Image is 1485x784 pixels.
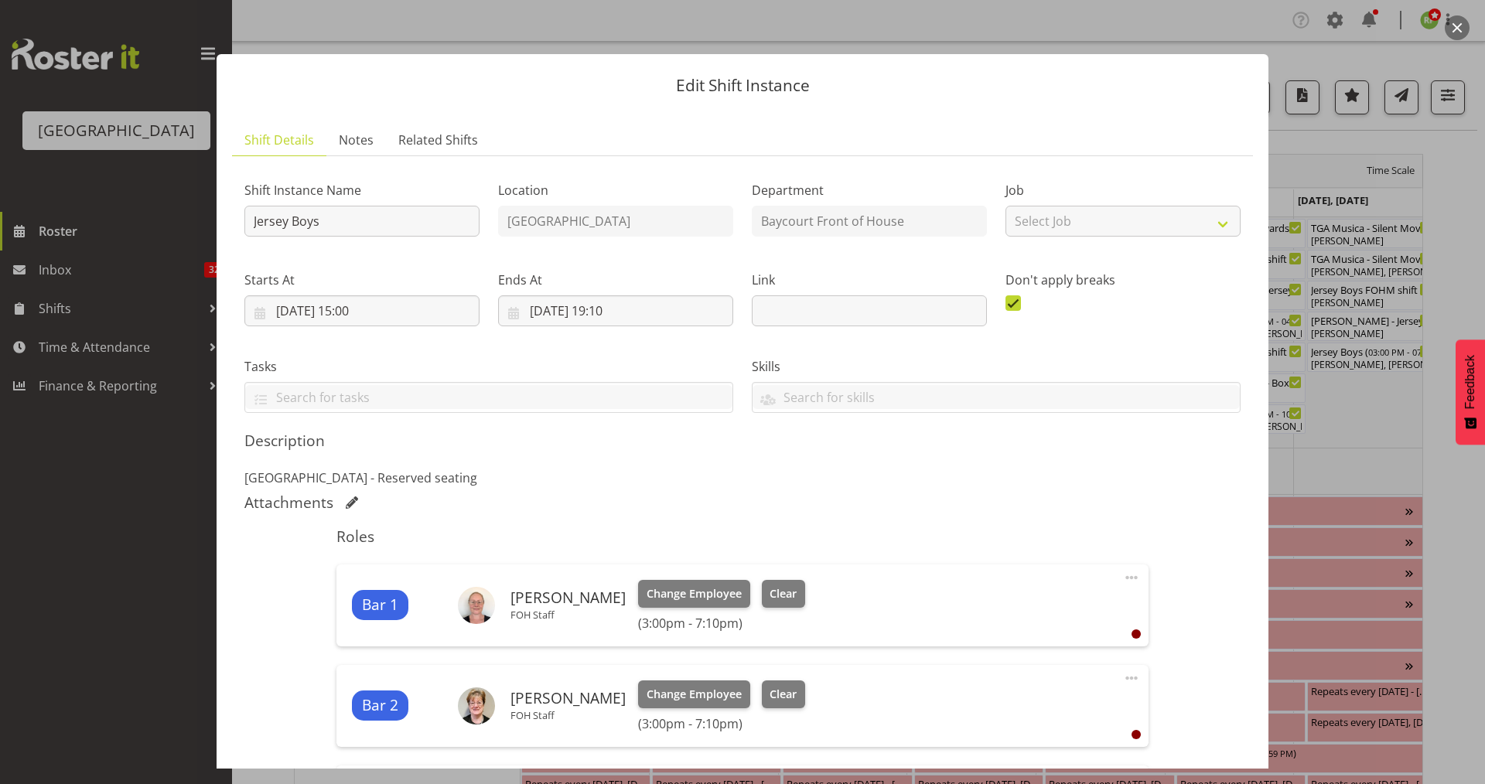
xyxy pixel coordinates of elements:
label: Job [1005,181,1241,199]
span: Clear [770,585,797,602]
h6: (3:00pm - 7:10pm) [638,716,805,731]
label: Ends At [498,271,733,289]
span: Related Shifts [398,131,478,149]
p: FOH Staff [510,709,626,721]
label: Don't apply breaks [1005,271,1241,289]
button: Clear [762,580,806,608]
button: Feedback - Show survey [1456,339,1485,445]
img: aiddie-carnihanbb1db3716183742c78aaef00898c467a.png [458,587,495,624]
div: User is clocked out [1132,730,1141,739]
span: Change Employee [647,585,742,602]
button: Clear [762,680,806,708]
input: Search for tasks [245,385,732,409]
p: FOH Staff [510,608,626,621]
span: Clear [770,686,797,703]
label: Starts At [244,271,480,289]
label: Location [498,181,733,199]
label: Skills [752,357,1241,376]
h6: [PERSON_NAME] [510,690,626,707]
h6: (3:00pm - 7:10pm) [638,615,805,631]
label: Shift Instance Name [244,181,480,199]
h5: Roles [336,527,1148,546]
input: Search for skills [753,385,1240,409]
span: Bar 2 [362,694,398,717]
h6: [PERSON_NAME] [510,589,626,606]
span: Feedback [1463,355,1477,409]
input: Click to select... [244,295,480,326]
h5: Attachments [244,493,333,512]
label: Department [752,181,987,199]
div: User is clocked out [1132,629,1141,639]
input: Shift Instance Name [244,206,480,237]
button: Change Employee [638,680,750,708]
input: Click to select... [498,295,733,326]
span: Bar 1 [362,594,398,616]
span: Change Employee [647,686,742,703]
p: Edit Shift Instance [232,77,1253,94]
h5: Description [244,431,1241,450]
button: Change Employee [638,580,750,608]
span: Notes [339,131,374,149]
p: [GEOGRAPHIC_DATA] - Reserved seating [244,469,1241,487]
img: chris-darlington75c5593f9748220f2af2b84d1bade544.png [458,687,495,724]
span: Shift Details [244,131,314,149]
label: Tasks [244,357,733,376]
label: Link [752,271,987,289]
